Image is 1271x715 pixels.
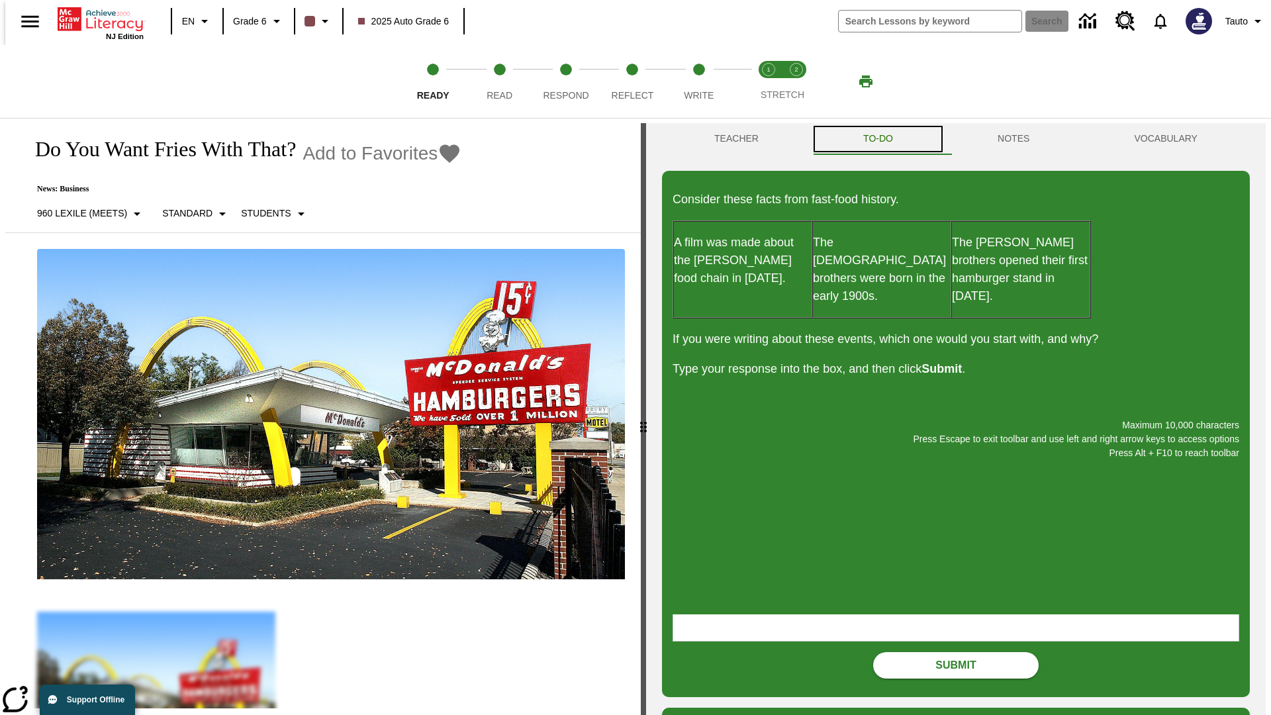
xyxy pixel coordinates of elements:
[157,202,236,226] button: Scaffolds, Standard
[5,11,193,23] body: Maximum 10,000 characters Press Escape to exit toolbar and use left and right arrow keys to acces...
[673,330,1239,348] p: If you were writing about these events, which one would you start with, and why?
[1186,8,1212,34] img: Avatar
[236,202,314,226] button: Select Student
[612,90,654,101] span: Reflect
[794,66,798,73] text: 2
[40,685,135,715] button: Support Offline
[106,32,144,40] span: NJ Edition
[662,123,811,155] button: Teacher
[417,90,449,101] span: Ready
[528,45,604,118] button: Respond step 3 of 5
[684,90,714,101] span: Write
[641,123,646,715] div: Press Enter or Spacebar and then press right and left arrow keys to move the slider
[162,207,212,220] p: Standard
[21,137,296,162] h1: Do You Want Fries With That?
[673,360,1239,378] p: Type your response into the box, and then click .
[661,45,737,118] button: Write step 5 of 5
[176,9,218,33] button: Language: EN, Select a language
[777,45,816,118] button: Stretch Respond step 2 of 2
[5,123,641,708] div: reading
[646,123,1266,715] div: activity
[182,15,195,28] span: EN
[461,45,538,118] button: Read step 2 of 5
[228,9,290,33] button: Grade: Grade 6, Select a grade
[811,123,945,155] button: TO-DO
[594,45,671,118] button: Reflect step 4 of 5
[1220,9,1271,33] button: Profile/Settings
[303,142,461,165] button: Add to Favorites - Do You Want Fries With That?
[749,45,788,118] button: Stretch Read step 1 of 2
[11,2,50,41] button: Open side menu
[873,652,1039,679] button: Submit
[767,66,770,73] text: 1
[673,418,1239,432] p: Maximum 10,000 characters
[1082,123,1250,155] button: VOCABULARY
[21,184,461,194] p: News: Business
[32,202,150,226] button: Select Lexile, 960 Lexile (Meets)
[543,90,588,101] span: Respond
[233,15,267,28] span: Grade 6
[1225,15,1248,28] span: Tauto
[1178,4,1220,38] button: Select a new avatar
[303,143,438,164] span: Add to Favorites
[487,90,512,101] span: Read
[58,5,144,40] div: Home
[358,15,449,28] span: 2025 Auto Grade 6
[1143,4,1178,38] a: Notifications
[662,123,1250,155] div: Instructional Panel Tabs
[761,89,804,100] span: STRETCH
[673,446,1239,460] p: Press Alt + F10 to reach toolbar
[395,45,471,118] button: Ready step 1 of 5
[945,123,1082,155] button: NOTES
[845,70,887,93] button: Print
[299,9,338,33] button: Class color is dark brown. Change class color
[37,207,127,220] p: 960 Lexile (Meets)
[839,11,1021,32] input: search field
[37,249,625,580] img: One of the first McDonald's stores, with the iconic red sign and golden arches.
[673,432,1239,446] p: Press Escape to exit toolbar and use left and right arrow keys to access options
[1107,3,1143,39] a: Resource Center, Will open in new tab
[952,234,1090,305] p: The [PERSON_NAME] brothers opened their first hamburger stand in [DATE].
[1071,3,1107,40] a: Data Center
[813,234,951,305] p: The [DEMOGRAPHIC_DATA] brothers were born in the early 1900s.
[673,191,1239,209] p: Consider these facts from fast-food history.
[241,207,291,220] p: Students
[67,695,124,704] span: Support Offline
[921,362,962,375] strong: Submit
[674,234,812,287] p: A film was made about the [PERSON_NAME] food chain in [DATE].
